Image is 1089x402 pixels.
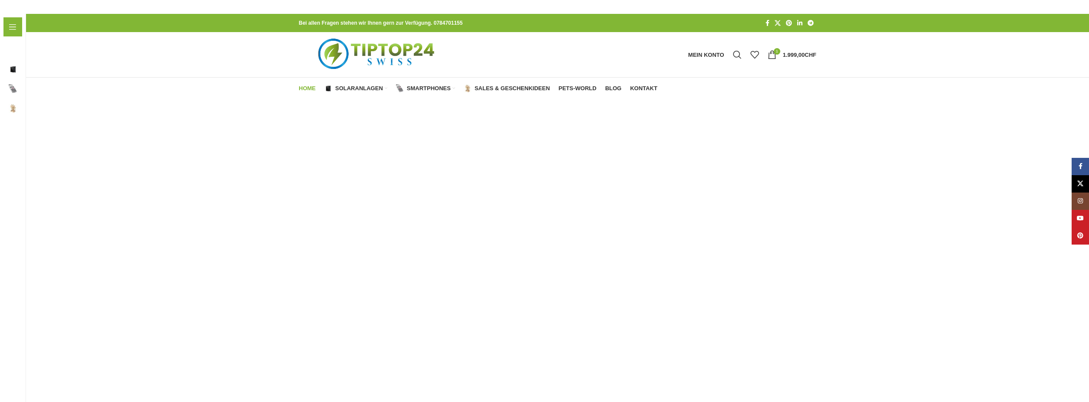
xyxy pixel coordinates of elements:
span: Pets-World [558,85,596,92]
a: Suche [729,46,746,63]
a: Kontakt [630,80,657,97]
span: Home [299,85,316,92]
a: LinkedIn Social Link [795,17,805,29]
a: Blog [605,80,622,97]
a: Sales & Geschenkideen [464,80,550,97]
span: Mein Konto [688,52,724,58]
strong: Bei allen Fragen stehen wir Ihnen gern zur Verfügung. 0784701155 [299,20,462,26]
a: Logo der Website [299,51,456,58]
a: Facebook Social Link [1072,158,1089,175]
a: Smartphones [396,80,455,97]
a: Facebook Social Link [763,17,772,29]
span: 1 [774,48,780,55]
span: Smartphones [407,85,451,92]
a: Mein Konto [684,46,729,63]
span: Kontakt [630,85,657,92]
a: Pets-World [558,80,596,97]
img: Solaranlagen [324,85,332,92]
span: CHF [805,52,816,58]
div: Hauptnavigation [294,80,662,97]
img: Sales & Geschenkideen [464,85,472,92]
a: Instagram Social Link [1072,193,1089,210]
div: Meine Wunschliste [746,46,763,63]
a: Solaranlagen [324,80,387,97]
a: Home [299,80,316,97]
a: 1 1.999,00CHF [763,46,821,63]
a: YouTube Social Link [1072,210,1089,227]
img: Tiptop24 Nachhaltige & Faire Produkte [299,32,456,77]
a: Pinterest Social Link [783,17,795,29]
span: Sales & Geschenkideen [475,85,550,92]
span: Solaranlagen [335,85,383,92]
bdi: 1.999,00 [783,52,816,58]
a: X Social Link [772,17,783,29]
a: X Social Link [1072,175,1089,193]
a: Pinterest Social Link [1072,227,1089,245]
a: Telegram Social Link [805,17,816,29]
img: Smartphones [396,85,404,92]
span: Blog [605,85,622,92]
